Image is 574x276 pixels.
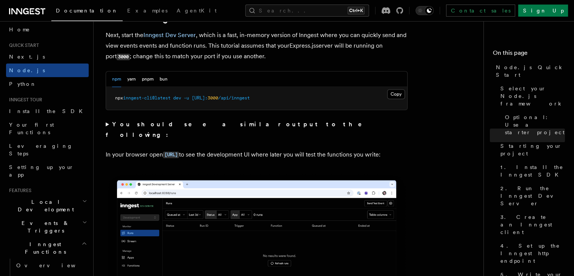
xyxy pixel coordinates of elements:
[518,5,568,17] a: Sign Up
[9,54,45,60] span: Next.js
[9,164,74,178] span: Setting up your app
[497,82,565,110] a: Select your Node.js framework
[6,139,89,160] a: Leveraging Steps
[218,95,250,101] span: /api/inngest
[13,259,89,272] a: Overview
[500,213,565,236] span: 3. Create an Inngest client
[497,139,565,160] a: Starting your project
[6,118,89,139] a: Your first Functions
[208,95,218,101] span: 3000
[497,160,565,181] a: 1. Install the Inngest SDK
[177,8,217,14] span: AgentKit
[123,95,171,101] span: inngest-cli@latest
[6,219,82,234] span: Events & Triggers
[6,160,89,181] a: Setting up your app
[6,188,31,194] span: Features
[493,48,565,60] h4: On this page
[493,60,565,82] a: Node.js Quick Start
[6,23,89,36] a: Home
[106,121,372,138] strong: You should see a similar output to the following:
[245,5,369,17] button: Search...Ctrl+K
[6,237,89,259] button: Inngest Functions
[143,31,196,39] a: Inngest Dev Server
[192,95,208,101] span: [URL]:
[127,8,168,14] span: Examples
[496,64,565,79] span: Node.js Quick Start
[415,6,434,15] button: Toggle dark mode
[9,143,73,157] span: Leveraging Steps
[16,262,94,268] span: Overview
[497,239,565,268] a: 4. Set up the Inngest http endpoint
[6,77,89,91] a: Python
[127,71,136,87] button: yarn
[117,54,130,60] code: 3000
[9,108,87,114] span: Install the SDK
[163,151,179,158] a: [URL]
[160,71,168,87] button: bun
[500,163,565,178] span: 1. Install the Inngest SDK
[112,71,121,87] button: npm
[173,95,181,101] span: dev
[115,95,123,101] span: npx
[9,81,37,87] span: Python
[9,122,54,135] span: Your first Functions
[106,149,408,160] p: In your browser open to see the development UI where later you will test the functions you write:
[505,113,565,136] span: Optional: Use a starter project
[497,210,565,239] a: 3. Create an Inngest client
[172,2,221,20] a: AgentKit
[123,2,172,20] a: Examples
[6,97,42,103] span: Inngest tour
[9,67,45,73] span: Node.js
[106,30,408,62] p: Next, start the , which is a fast, in-memory version of Inngest where you can quickly send and vi...
[387,89,405,99] button: Copy
[497,181,565,210] a: 2. Run the Inngest Dev Server
[6,104,89,118] a: Install the SDK
[51,2,123,21] a: Documentation
[446,5,515,17] a: Contact sales
[500,85,565,107] span: Select your Node.js framework
[500,142,565,157] span: Starting your project
[500,242,565,265] span: 4. Set up the Inngest http endpoint
[6,64,89,77] a: Node.js
[9,26,30,33] span: Home
[6,195,89,216] button: Local Development
[502,110,565,139] a: Optional: Use a starter project
[6,240,82,256] span: Inngest Functions
[6,216,89,237] button: Events & Triggers
[6,42,39,48] span: Quick start
[500,185,565,207] span: 2. Run the Inngest Dev Server
[142,71,154,87] button: pnpm
[56,8,118,14] span: Documentation
[6,50,89,64] a: Next.js
[184,95,189,101] span: -u
[348,7,365,14] kbd: Ctrl+K
[6,198,82,213] span: Local Development
[106,119,408,140] summary: You should see a similar output to the following:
